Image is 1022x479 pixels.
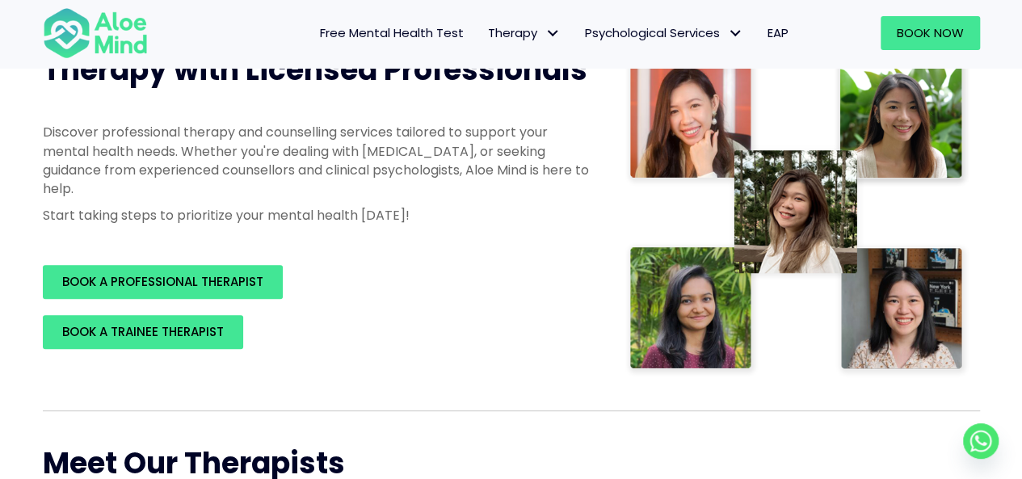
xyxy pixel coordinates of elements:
a: TherapyTherapy: submenu [476,16,573,50]
nav: Menu [169,16,801,50]
img: Therapist collage [625,50,970,378]
span: BOOK A TRAINEE THERAPIST [62,323,224,340]
p: Discover professional therapy and counselling services tailored to support your mental health nee... [43,123,592,198]
span: Therapy with Licensed Professionals [43,49,587,90]
img: Aloe mind Logo [43,6,148,60]
a: Psychological ServicesPsychological Services: submenu [573,16,755,50]
p: Start taking steps to prioritize your mental health [DATE]! [43,206,592,225]
span: Psychological Services [585,24,743,41]
span: BOOK A PROFESSIONAL THERAPIST [62,273,263,290]
span: Free Mental Health Test [320,24,464,41]
span: Psychological Services: submenu [724,22,747,45]
span: Therapy [488,24,561,41]
a: BOOK A PROFESSIONAL THERAPIST [43,265,283,299]
a: Book Now [881,16,980,50]
a: EAP [755,16,801,50]
a: Whatsapp [963,423,999,459]
span: EAP [768,24,789,41]
a: BOOK A TRAINEE THERAPIST [43,315,243,349]
span: Therapy: submenu [541,22,565,45]
span: Book Now [897,24,964,41]
a: Free Mental Health Test [308,16,476,50]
